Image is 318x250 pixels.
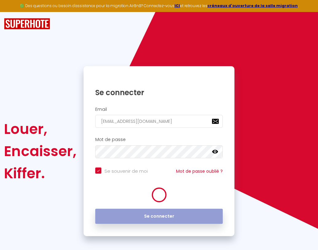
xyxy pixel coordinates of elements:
button: Ouvrir le widget de chat LiveChat [5,2,23,21]
div: Kiffer. [4,162,77,184]
div: Louer, [4,118,77,140]
div: Encaisser, [4,140,77,162]
h1: Se connecter [95,88,223,97]
h2: Mot de passe [95,137,223,142]
button: Se connecter [95,209,223,224]
a: Mot de passe oublié ? [176,168,223,174]
input: Ton Email [95,115,223,128]
h2: Email [95,107,223,112]
img: SuperHote logo [4,18,50,30]
a: ICI [175,3,180,8]
a: créneaux d'ouverture de la salle migration [207,3,298,8]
